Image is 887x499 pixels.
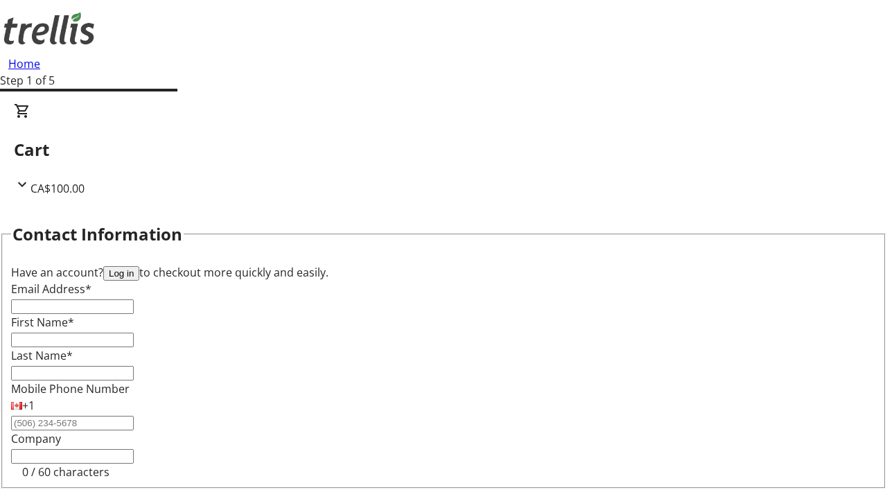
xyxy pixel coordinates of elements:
h2: Cart [14,137,873,162]
label: First Name* [11,315,74,330]
label: Mobile Phone Number [11,381,130,396]
input: (506) 234-5678 [11,416,134,430]
label: Email Address* [11,281,91,297]
h2: Contact Information [12,222,182,247]
label: Last Name* [11,348,73,363]
tr-character-limit: 0 / 60 characters [22,464,109,480]
label: Company [11,431,61,446]
span: CA$100.00 [30,181,85,196]
div: Have an account? to checkout more quickly and easily. [11,264,876,281]
button: Log in [103,266,139,281]
div: CartCA$100.00 [14,103,873,197]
